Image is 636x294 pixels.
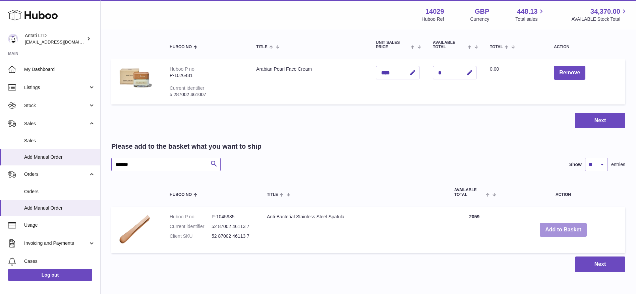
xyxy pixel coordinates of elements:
dt: Huboo P no [170,214,212,220]
a: 34,370.00 AVAILABLE Stock Total [571,7,628,22]
span: Huboo no [170,45,192,49]
span: Listings [24,84,88,91]
button: Next [575,113,625,129]
th: Action [501,181,625,203]
img: internalAdmin-14029@internal.huboo.com [8,34,18,44]
div: Current identifier [170,85,205,91]
span: AVAILABLE Total [433,41,466,49]
span: Title [267,193,278,197]
span: Add Manual Order [24,154,95,160]
div: Huboo Ref [422,16,444,22]
dt: Client SKU [170,233,212,239]
button: Remove [554,66,585,80]
button: Add to Basket [540,223,587,237]
span: Stock [24,102,88,109]
td: Anti-Bacterial Stainless Steel Spatula [260,207,448,253]
span: My Dashboard [24,66,95,73]
td: Arabian Pearl Face Cream [249,59,369,104]
a: Log out [8,269,92,281]
span: entries [611,161,625,168]
span: Usage [24,222,95,228]
dd: P-1045985 [212,214,253,220]
h2: Please add to the basket what you want to ship [111,142,262,151]
span: Unit Sales Price [376,41,409,49]
span: Title [256,45,267,49]
span: Total [490,45,503,49]
div: Antati LTD [25,32,85,45]
span: Cases [24,258,95,265]
span: 34,370.00 [590,7,620,16]
img: Anti-Bacterial Stainless Steel Spatula [118,214,152,245]
div: Currency [470,16,489,22]
dd: 52 87002 46113 7 [212,233,253,239]
span: [EMAIL_ADDRESS][DOMAIN_NAME] [25,39,99,45]
div: Action [554,45,619,49]
img: Arabian Pearl Face Cream [118,66,152,90]
span: 0.00 [490,66,499,72]
strong: 14029 [425,7,444,16]
span: AVAILABLE Total [454,188,484,197]
button: Next [575,256,625,272]
td: 2059 [448,207,501,253]
a: 448.13 Total sales [515,7,545,22]
span: Add Manual Order [24,205,95,211]
span: Sales [24,138,95,144]
span: Total sales [515,16,545,22]
label: Show [569,161,582,168]
div: Huboo P no [170,66,194,72]
div: 5 287002 461007 [170,91,243,98]
span: Huboo no [170,193,192,197]
span: AVAILABLE Stock Total [571,16,628,22]
span: Orders [24,171,88,177]
span: 448.13 [517,7,537,16]
strong: GBP [475,7,489,16]
span: Orders [24,189,95,195]
span: Sales [24,121,88,127]
div: P-1026481 [170,72,243,79]
span: Invoicing and Payments [24,240,88,246]
dd: 52 87002 46113 7 [212,223,253,230]
dt: Current identifier [170,223,212,230]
